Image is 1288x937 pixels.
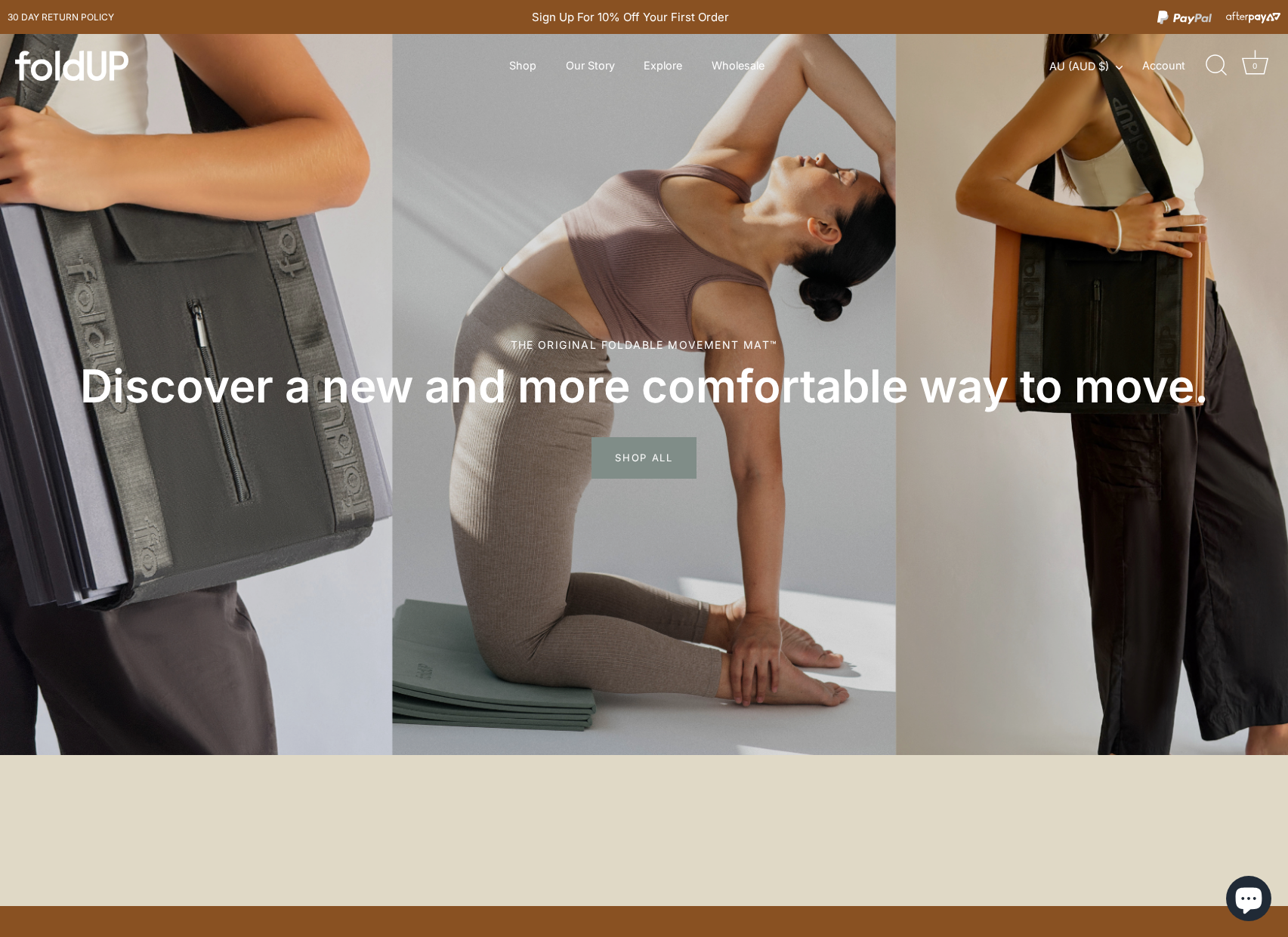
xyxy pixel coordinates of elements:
a: Account [1142,57,1212,75]
inbox-online-store-chat: Shopify online store chat [1222,876,1276,925]
div: 0 [1247,58,1262,73]
a: Shop [496,51,550,80]
a: Cart [1238,49,1271,82]
a: foldUP [15,51,239,81]
div: Primary navigation [472,51,802,80]
h2: Discover a new and more comfortable way to move. [68,358,1220,415]
img: foldUP [15,51,128,81]
a: Search [1200,49,1233,82]
a: Explore [631,51,696,80]
a: Wholesale [698,51,777,80]
div: The original foldable movement mat™ [68,337,1220,353]
span: SHOP ALL [591,437,697,478]
a: Our Story [552,51,628,80]
button: AU (AUD $) [1049,60,1139,73]
a: 30 day Return policy [8,8,114,26]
